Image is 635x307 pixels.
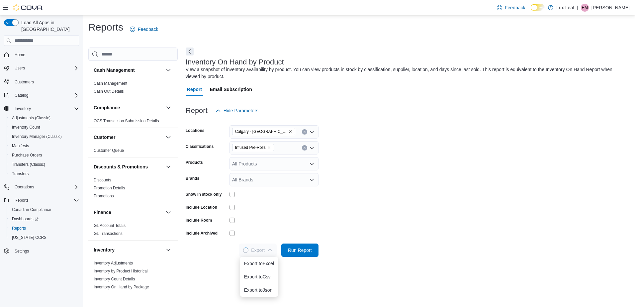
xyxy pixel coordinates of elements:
span: Export to Json [244,287,274,293]
button: Next [186,48,194,55]
a: GL Account Totals [94,223,126,228]
span: Inventory [12,105,79,113]
label: Show in stock only [186,192,222,197]
button: Inventory [12,105,34,113]
button: Clear input [302,129,307,135]
span: Adjustments (Classic) [9,114,79,122]
a: Inventory On Hand by Package [94,285,149,289]
span: Canadian Compliance [12,207,51,212]
span: Export [243,244,272,257]
label: Brands [186,176,199,181]
div: View a snapshot of inventory availability by product. You can view products in stock by classific... [186,66,626,80]
span: Dashboards [9,215,79,223]
div: Cash Management [88,79,178,98]
button: Catalog [1,91,82,100]
div: Hannah Mcleman [581,4,589,12]
button: Finance [94,209,163,216]
span: Catalog [12,91,79,99]
button: Reports [12,196,31,204]
a: Settings [12,247,32,255]
span: Hide Parameters [224,107,258,114]
span: Catalog [15,93,28,98]
h1: Reports [88,21,123,34]
span: Canadian Compliance [9,206,79,214]
span: Inventory Manager (Classic) [12,134,62,139]
button: Customer [164,133,172,141]
a: Inventory Adjustments [94,261,133,265]
button: Export toJson [240,283,278,297]
span: Email Subscription [210,83,252,96]
span: Feedback [505,4,525,11]
button: [US_STATE] CCRS [7,233,82,242]
a: [US_STATE] CCRS [9,234,49,242]
button: Customer [94,134,163,141]
button: Discounts & Promotions [164,163,172,171]
label: Include Room [186,218,212,223]
span: Inventory Manager (Classic) [9,133,79,141]
a: Dashboards [9,215,41,223]
label: Include Archived [186,231,218,236]
label: Include Location [186,205,217,210]
a: Promotions [94,194,114,198]
span: Adjustments (Classic) [12,115,50,121]
a: Home [12,51,28,59]
span: Dashboards [12,216,39,222]
button: LoadingExport [239,244,276,257]
a: Customer Queue [94,148,124,153]
span: Users [15,65,25,71]
a: Canadian Compliance [9,206,54,214]
span: Users [12,64,79,72]
span: Reports [9,224,79,232]
span: Washington CCRS [9,234,79,242]
a: Customers [12,78,37,86]
button: Cash Management [94,67,163,73]
span: Settings [12,247,79,255]
button: Inventory Manager (Classic) [7,132,82,141]
button: Inventory [164,246,172,254]
button: Users [12,64,28,72]
span: Export to Csv [244,274,274,279]
span: Discounts [94,177,111,183]
p: | [577,4,578,12]
button: Transfers [7,169,82,178]
h3: Inventory [94,247,115,253]
span: Transfers [12,171,29,176]
a: Manifests [9,142,32,150]
span: Operations [12,183,79,191]
span: Reports [12,226,26,231]
span: Home [12,51,79,59]
a: Transfers [9,170,31,178]
span: Run Report [288,247,312,254]
button: Cash Management [164,66,172,74]
button: Operations [12,183,37,191]
button: Adjustments (Classic) [7,113,82,123]
div: Customer [88,147,178,157]
button: Operations [1,182,82,192]
span: Transfers [9,170,79,178]
button: Settings [1,246,82,256]
h3: Finance [94,209,111,216]
span: Transfers (Classic) [12,162,45,167]
h3: Customer [94,134,115,141]
a: Inventory by Product Historical [94,269,148,273]
span: Home [15,52,25,57]
button: Export toCsv [240,270,278,283]
img: Cova [13,4,43,11]
button: Catalog [12,91,31,99]
a: Inventory Count [9,123,43,131]
span: Settings [15,249,29,254]
h3: Compliance [94,104,120,111]
span: Inventory Count [9,123,79,131]
span: Reports [12,196,79,204]
button: Purchase Orders [7,151,82,160]
span: OCS Transaction Submission Details [94,118,159,124]
button: Users [1,63,82,73]
button: Inventory Count [7,123,82,132]
button: Remove Calgary - Panorama Hills from selection in this group [288,130,292,134]
button: Transfers (Classic) [7,160,82,169]
button: Discounts & Promotions [94,163,163,170]
span: Operations [15,184,34,190]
